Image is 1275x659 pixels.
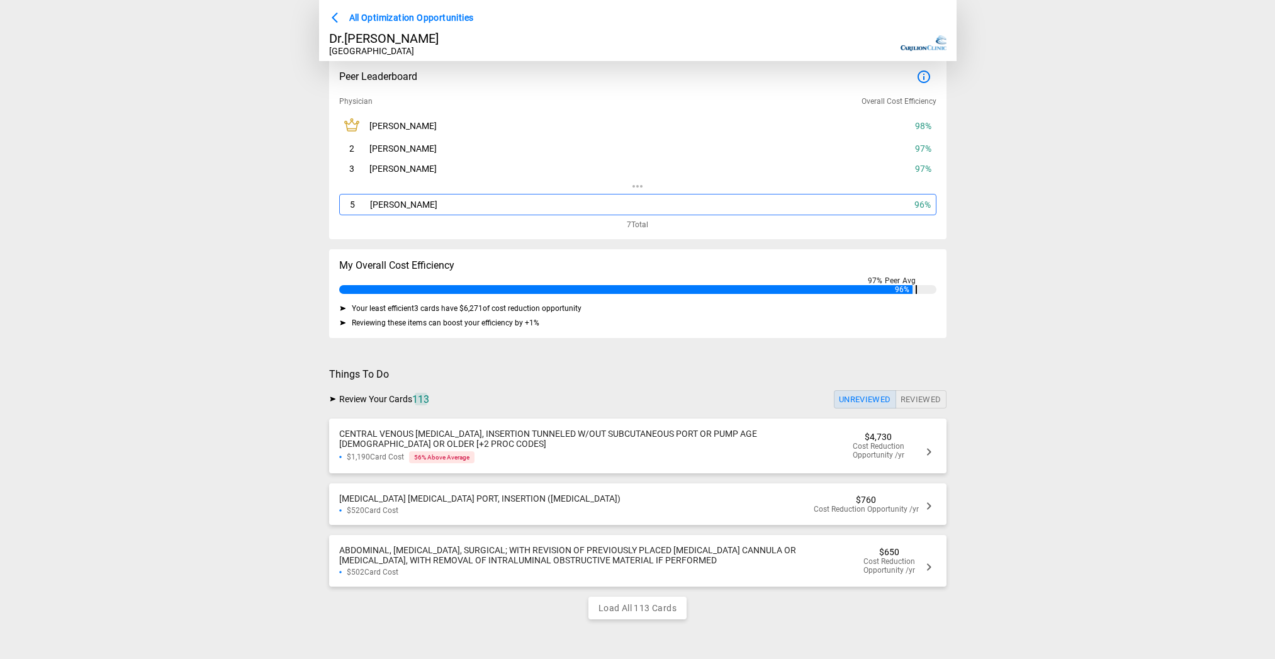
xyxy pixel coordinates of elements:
[865,432,892,442] span: $4,730
[588,597,687,620] button: Load All 113 Cards
[838,442,918,459] span: Cost Reduction Opportunity /yr
[339,394,412,404] span: Review Your Cards
[856,495,876,505] span: $760
[329,10,479,26] button: All Optimization Opportunities
[862,97,936,106] span: Overall Cost Efficiency
[349,144,354,154] span: 2
[329,31,439,46] span: Dr. [PERSON_NAME]
[347,506,398,515] span: Card Cost
[339,493,621,504] span: [MEDICAL_DATA] [MEDICAL_DATA] PORT, INSERTION ([MEDICAL_DATA])
[347,453,370,461] span: $1,190
[339,259,454,271] span: My Overall Cost Efficiency
[339,97,373,106] span: Physician
[627,215,648,229] span: 7 Total
[352,304,581,313] span: Your least efficient 3 cards have of cost reduction opportunity
[370,200,437,210] span: [PERSON_NAME]
[414,454,469,461] span: 56 % Above Average
[901,35,946,51] img: Site Logo
[339,70,417,82] span: Peer Leaderboard
[369,144,437,154] span: [PERSON_NAME]
[347,506,364,515] span: $520
[329,368,946,380] span: Things To Do
[369,164,437,174] span: [PERSON_NAME]
[339,429,757,449] span: CENTRAL VENOUS [MEDICAL_DATA], INSERTION TUNNELED W/OUT SUBCUTANEOUS PORT OR PUMP AGE [DEMOGRAPHI...
[860,557,918,575] span: Cost Reduction Opportunity /yr
[347,568,364,577] span: $502
[459,304,483,313] span: $6,271
[914,200,931,210] span: 96 %
[879,547,899,557] span: $650
[915,164,931,174] span: 97 %
[347,453,404,461] span: Card Cost
[896,390,946,408] button: Reviewed
[412,393,429,405] span: 113
[349,164,354,174] span: 3
[329,46,414,56] span: [GEOGRAPHIC_DATA]
[350,200,355,210] span: 5
[347,568,398,577] span: Card Cost
[834,390,896,408] button: Unreviewed
[369,121,437,131] span: [PERSON_NAME]
[339,545,796,565] span: ABDOMINAL, [MEDICAL_DATA], SURGICAL; WITH REVISION OF PREVIOUSLY PLACED [MEDICAL_DATA] CANNULA OR...
[352,318,539,328] span: Reviewing these items can boost your efficiency by + 1 %
[349,10,474,26] span: All Optimization Opportunities
[868,276,916,285] span: 97 % Peer Avg
[915,121,931,131] span: 98 %
[915,144,931,154] span: 97 %
[814,505,919,514] span: Cost Reduction Opportunity /yr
